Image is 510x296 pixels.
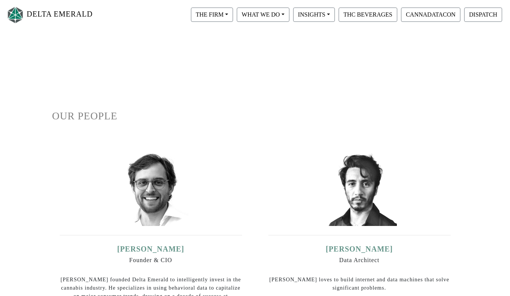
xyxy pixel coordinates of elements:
[293,8,335,22] button: INSIGHTS
[268,256,451,264] h6: Data Architect
[113,151,188,226] img: ian
[326,245,393,253] a: [PERSON_NAME]
[399,11,462,17] a: CANNADATACON
[6,3,93,27] a: DELTA EMERALD
[60,256,242,264] h6: Founder & CIO
[52,110,458,122] h1: OUR PEOPLE
[401,8,460,22] button: CANNADATACON
[117,245,185,253] a: [PERSON_NAME]
[464,8,502,22] button: DISPATCH
[6,5,25,25] img: Logo
[462,11,504,17] a: DISPATCH
[339,8,397,22] button: THC BEVERAGES
[237,8,289,22] button: WHAT WE DO
[268,276,451,292] p: [PERSON_NAME] loves to build internet and data machines that solve significant problems.
[191,8,233,22] button: THE FIRM
[337,11,399,17] a: THC BEVERAGES
[322,151,397,226] img: david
